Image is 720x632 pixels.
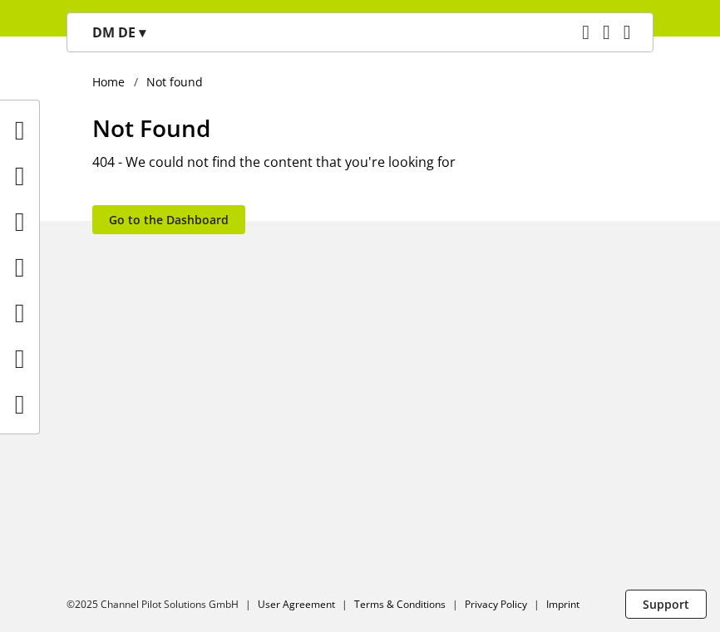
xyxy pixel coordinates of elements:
a: Terms & Conditions [354,597,446,611]
span: Go to the Dashboard [109,211,229,228]
span: Not Found [92,112,210,144]
a: Go to the Dashboard [92,205,245,234]
h2: 404 - We could not find the content that you're looking for [92,152,653,172]
span: ▾ [139,23,145,42]
nav: main navigation [67,12,653,52]
span: Support [643,595,689,613]
a: User Agreement [258,597,335,611]
a: Home [92,73,134,91]
p: DM DE [92,22,145,42]
li: ©2025 Channel Pilot Solutions GmbH [67,597,258,612]
a: Privacy Policy [465,597,527,611]
a: Imprint [546,597,579,611]
button: Support [625,590,707,619]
